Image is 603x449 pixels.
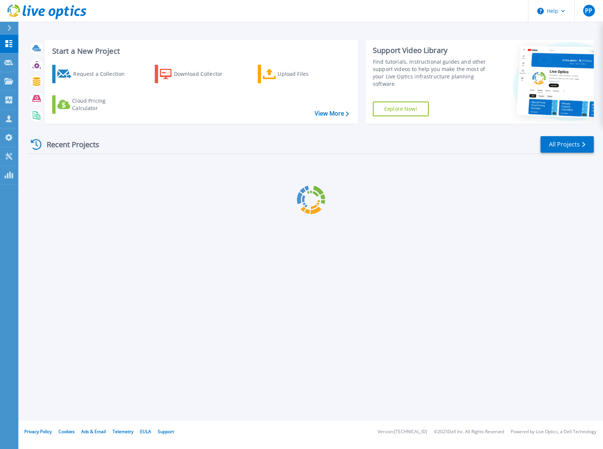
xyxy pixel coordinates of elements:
div: Download Collector [174,67,233,81]
a: Ads & Email [81,428,106,435]
a: Upload Files [258,65,340,83]
div: Upload Files [278,67,336,81]
div: Recent Projects [28,135,109,153]
li: © 2025 Dell Inc. All Rights Reserved [434,429,504,434]
div: Cloud Pricing Calculator [72,97,131,112]
a: Explore Now! [373,102,429,116]
a: Cookies [58,428,75,435]
div: Support Video Library [373,46,488,55]
a: All Projects [540,136,594,153]
a: Download Collector [155,65,237,83]
a: Request a Collection [52,65,134,83]
li: Version: [TECHNICAL_ID] [378,429,427,434]
div: Find tutorials, instructional guides and other support videos to help you make the most of your L... [373,58,488,88]
li: Powered by Live Optics, a Dell Technology [511,429,596,434]
a: View More [315,110,349,117]
a: EULA [140,428,151,435]
span: PP [585,8,592,14]
a: Cloud Pricing Calculator [52,95,134,114]
a: Support [158,428,174,435]
a: Privacy Policy [24,428,52,435]
a: Telemetry [113,428,133,435]
h3: Start a New Project [52,47,349,55]
div: Request a Collection [73,67,132,81]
